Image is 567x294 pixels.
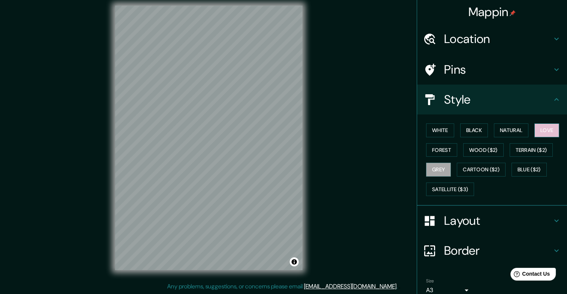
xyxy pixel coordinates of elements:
div: Pins [417,55,567,85]
button: Natural [494,123,528,137]
div: Style [417,85,567,114]
div: Border [417,236,567,266]
label: Size [426,278,434,284]
div: Layout [417,206,567,236]
button: Terrain ($2) [510,143,553,157]
div: Location [417,24,567,54]
h4: Location [444,31,552,46]
h4: Style [444,92,552,107]
button: Blue ($2) [512,163,547,177]
button: Cartoon ($2) [457,163,506,177]
iframe: Help widget launcher [500,265,559,286]
button: White [426,123,454,137]
canvas: Map [115,6,302,270]
div: . [399,282,400,291]
a: [EMAIL_ADDRESS][DOMAIN_NAME] [304,282,396,290]
button: Grey [426,163,451,177]
button: Black [460,123,488,137]
button: Satellite ($3) [426,183,474,196]
button: Love [534,123,559,137]
button: Forest [426,143,457,157]
h4: Layout [444,213,552,228]
p: Any problems, suggestions, or concerns please email . [167,282,398,291]
h4: Mappin [468,4,516,19]
h4: Border [444,243,552,258]
button: Wood ($2) [463,143,504,157]
button: Toggle attribution [290,257,299,266]
h4: Pins [444,62,552,77]
div: . [398,282,399,291]
img: pin-icon.png [510,10,516,16]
